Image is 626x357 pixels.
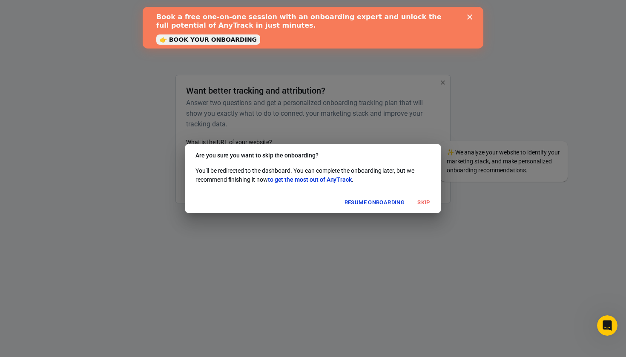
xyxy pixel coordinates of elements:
p: You'll be redirected to the dashboard. You can complete the onboarding later, but we recommend fi... [195,166,431,184]
button: Resume onboarding [342,196,407,209]
iframe: Intercom live chat [597,315,617,336]
button: Skip [410,196,437,209]
h2: Are you sure you want to skip the onboarding? [185,144,441,166]
iframe: Intercom live chat banner [143,7,483,49]
span: to get the most out of AnyTrack [268,176,352,183]
div: Close [324,8,333,13]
